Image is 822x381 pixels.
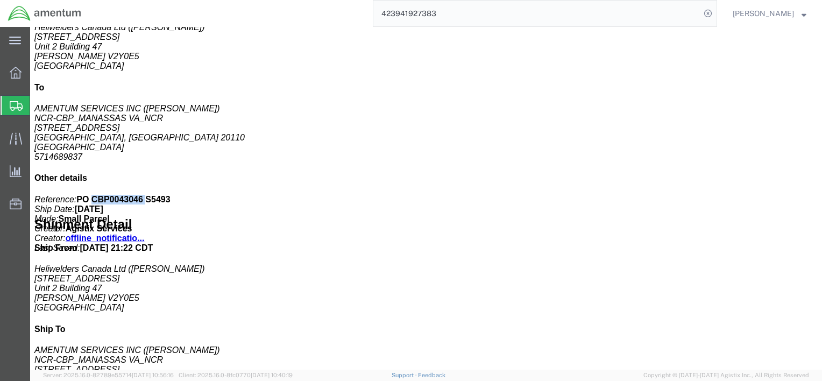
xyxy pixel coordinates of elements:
span: Isabel Hermosillo [733,8,794,19]
span: Client: 2025.16.0-8fc0770 [179,372,293,378]
span: Copyright © [DATE]-[DATE] Agistix Inc., All Rights Reserved [643,371,809,380]
button: [PERSON_NAME] [732,7,807,20]
span: [DATE] 10:40:19 [251,372,293,378]
input: Search for shipment number, reference number [373,1,700,26]
iframe: FS Legacy Container [30,27,822,370]
span: Server: 2025.16.0-82789e55714 [43,372,174,378]
img: logo [8,5,82,22]
a: Support [392,372,419,378]
a: Feedback [418,372,445,378]
span: [DATE] 10:56:16 [132,372,174,378]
